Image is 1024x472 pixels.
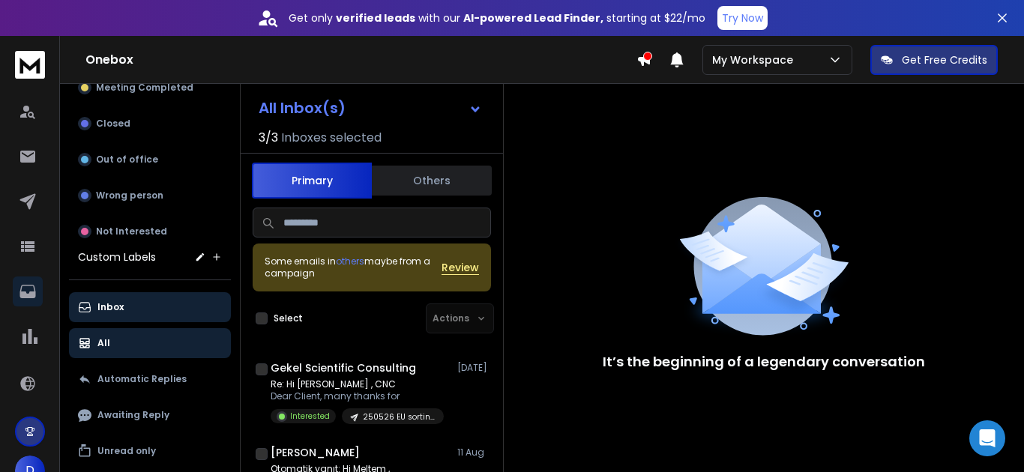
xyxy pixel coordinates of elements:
[336,10,415,25] strong: verified leads
[96,154,158,166] p: Out of office
[902,52,987,67] p: Get Free Credits
[289,10,705,25] p: Get only with our starting at $22/mo
[336,255,364,267] span: others
[265,255,442,279] div: Some emails in maybe from a campaign
[271,390,444,402] p: Dear Client, many thanks for
[97,445,156,457] p: Unread only
[372,164,492,197] button: Others
[97,373,187,385] p: Automatic Replies
[603,351,925,372] p: It’s the beginning of a legendary conversation
[85,51,636,69] h1: Onebox
[290,411,330,422] p: Interested
[69,292,231,322] button: Inbox
[281,129,382,147] h3: Inboxes selected
[97,301,124,313] p: Inbox
[252,163,372,199] button: Primary
[78,249,156,264] h3: Custom Labels
[69,364,231,394] button: Automatic Replies
[457,447,491,459] p: 11 Aug
[274,312,303,324] label: Select
[69,400,231,430] button: Awaiting Reply
[457,362,491,374] p: [DATE]
[96,226,167,237] p: Not Interested
[15,51,45,79] img: logo
[969,420,1005,456] div: Open Intercom Messenger
[442,260,479,275] button: Review
[96,82,193,94] p: Meeting Completed
[870,45,998,75] button: Get Free Credits
[69,328,231,358] button: All
[69,217,231,246] button: Not Interested
[96,190,163,202] p: Wrong person
[69,436,231,466] button: Unread only
[722,10,763,25] p: Try Now
[96,118,130,130] p: Closed
[271,445,360,460] h1: [PERSON_NAME]
[271,378,444,390] p: Re: Hi [PERSON_NAME] , CNC
[259,100,346,115] h1: All Inbox(s)
[259,129,278,147] span: 3 / 3
[247,93,494,123] button: All Inbox(s)
[717,6,768,30] button: Try Now
[69,181,231,211] button: Wrong person
[463,10,603,25] strong: AI-powered Lead Finder,
[97,409,169,421] p: Awaiting Reply
[69,73,231,103] button: Meeting Completed
[97,337,110,349] p: All
[363,411,435,423] p: 250526 EU sorting 1 csv
[69,109,231,139] button: Closed
[271,360,416,375] h1: Gekel Scientific Consulting
[69,145,231,175] button: Out of office
[712,52,799,67] p: My Workspace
